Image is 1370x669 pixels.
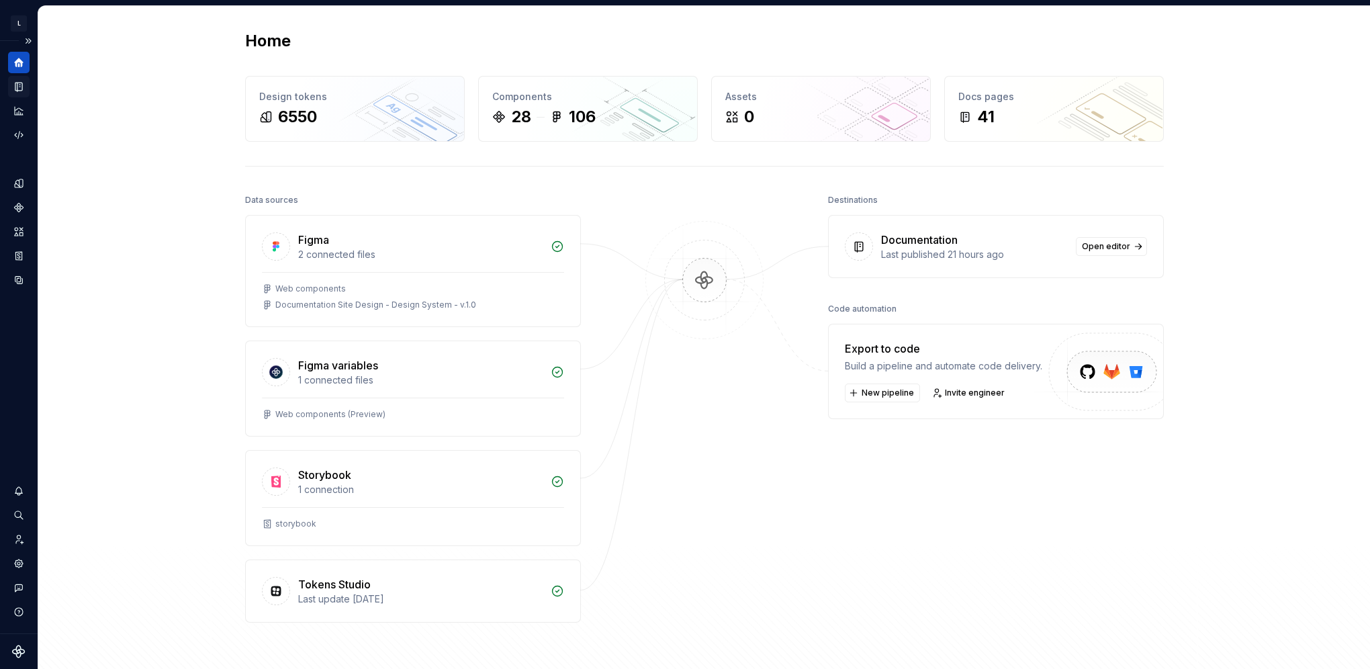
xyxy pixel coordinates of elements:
button: Search ⌘K [8,504,30,526]
button: Expand sidebar [19,32,38,50]
div: 2 connected files [298,248,543,261]
a: Assets0 [711,76,931,142]
div: Data sources [245,191,298,210]
div: 0 [744,106,754,128]
a: Docs pages41 [944,76,1164,142]
div: 1 connection [298,483,543,496]
div: Components [492,90,684,103]
span: Open editor [1082,241,1130,252]
div: 41 [977,106,995,128]
a: Code automation [8,124,30,146]
svg: Supernova Logo [12,645,26,658]
div: Documentation Site Design - Design System - v.1.0 [275,300,476,310]
div: Last published 21 hours ago [881,248,1068,261]
a: Open editor [1076,237,1147,256]
div: Code automation [828,300,897,318]
a: Invite engineer [928,384,1011,402]
div: Storybook [298,467,351,483]
a: Invite team [8,529,30,550]
div: Docs pages [958,90,1150,103]
a: Components [8,197,30,218]
div: 106 [569,106,596,128]
a: Figma2 connected filesWeb componentsDocumentation Site Design - Design System - v.1.0 [245,215,581,327]
div: Figma [298,232,329,248]
a: Analytics [8,100,30,122]
a: Data sources [8,269,30,291]
button: Contact support [8,577,30,598]
a: Home [8,52,30,73]
a: Storybook stories [8,245,30,267]
div: 28 [511,106,531,128]
div: Design tokens [259,90,451,103]
a: Storybook1 connectionstorybook [245,450,581,546]
a: Settings [8,553,30,574]
a: Components28106 [478,76,698,142]
div: Destinations [828,191,878,210]
button: Notifications [8,480,30,502]
h2: Home [245,30,291,52]
a: Design tokens [8,173,30,194]
div: 6550 [278,106,317,128]
div: Web components [275,283,346,294]
a: Figma variables1 connected filesWeb components (Preview) [245,341,581,437]
a: Tokens StudioLast update [DATE] [245,560,581,623]
button: New pipeline [845,384,920,402]
div: Figma variables [298,357,378,373]
span: Invite engineer [945,388,1005,398]
div: 1 connected files [298,373,543,387]
span: New pipeline [862,388,914,398]
div: storybook [275,519,316,529]
div: Web components (Preview) [275,409,385,420]
a: Documentation [8,76,30,97]
div: Export to code [845,341,1042,357]
div: Tokens Studio [298,576,371,592]
div: Assets [725,90,917,103]
div: Documentation [881,232,958,248]
a: Assets [8,221,30,242]
div: Last update [DATE] [298,592,543,606]
button: L [3,9,35,38]
div: L [11,15,27,32]
a: Design tokens6550 [245,76,465,142]
div: Build a pipeline and automate code delivery. [845,359,1042,373]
